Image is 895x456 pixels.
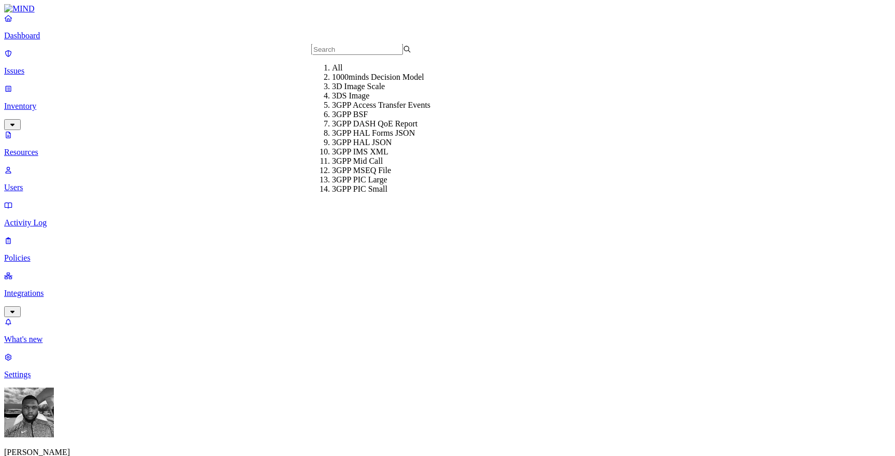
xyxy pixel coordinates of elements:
img: Cameron White [4,388,54,437]
div: 3GPP PIC Large [332,175,432,184]
div: 3GPP PIC Small [332,184,432,194]
div: 3GPP IMS XML [332,147,432,156]
p: Dashboard [4,31,891,40]
a: What's new [4,317,891,344]
div: 3GPP Access Transfer Events [332,101,432,110]
a: Inventory [4,84,891,129]
a: MIND [4,4,891,13]
p: What's new [4,335,891,344]
p: Policies [4,253,891,263]
div: 3GPP HAL JSON [332,138,432,147]
div: 3D Image Scale [332,82,432,91]
div: 1000minds Decision Model [332,73,432,82]
div: 3GPP BSF [332,110,432,119]
p: Settings [4,370,891,379]
a: Dashboard [4,13,891,40]
a: Activity Log [4,201,891,227]
img: MIND [4,4,35,13]
div: 3DS Image [332,91,432,101]
p: Inventory [4,102,891,111]
a: Issues [4,49,891,76]
a: Integrations [4,271,891,316]
p: Issues [4,66,891,76]
p: Integrations [4,289,891,298]
a: Resources [4,130,891,157]
div: 3GPP HAL Forms JSON [332,129,432,138]
div: 3GPP Mid Call [332,156,432,166]
a: Users [4,165,891,192]
a: Policies [4,236,891,263]
p: Users [4,183,891,192]
div: 3GPP DASH QoE Report [332,119,432,129]
p: Activity Log [4,218,891,227]
a: Settings [4,352,891,379]
input: Search [311,44,403,55]
p: Resources [4,148,891,157]
div: 3GPP MSEQ File [332,166,432,175]
div: All [332,63,432,73]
